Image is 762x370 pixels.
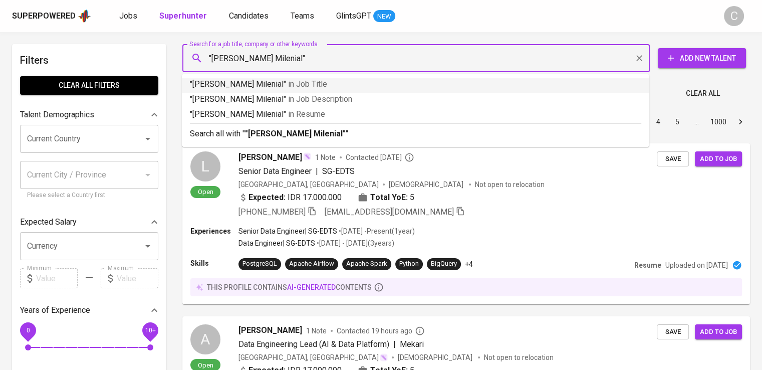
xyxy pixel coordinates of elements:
[288,109,325,119] span: in Resume
[337,226,415,236] p: • [DATE] - Present ( 1 year )
[634,260,661,270] p: Resume
[662,153,684,165] span: Save
[229,10,271,23] a: Candidates
[159,10,209,23] a: Superhunter
[665,260,728,270] p: Uploaded on [DATE]
[182,143,750,304] a: LOpen[PERSON_NAME]1 NoteContacted [DATE]Senior Data Engineer|SG-EDTS[GEOGRAPHIC_DATA], [GEOGRAPHI...
[20,300,158,320] div: Years of Experience
[36,268,78,288] input: Value
[238,179,379,190] div: [GEOGRAPHIC_DATA], [GEOGRAPHIC_DATA]
[380,353,388,361] img: magic_wand.svg
[370,192,408,204] b: Total YoE:
[399,259,419,269] div: Python
[657,151,689,167] button: Save
[238,207,306,217] span: [PHONE_NUMBER]
[145,327,155,334] span: 10+
[20,105,158,125] div: Talent Demographics
[695,324,742,340] button: Add to job
[20,216,77,228] p: Expected Salary
[291,11,314,21] span: Teams
[316,165,318,177] span: |
[238,238,315,248] p: Data Engineer | SG-EDTS
[465,259,473,269] p: +4
[20,109,94,121] p: Talent Demographics
[666,52,738,65] span: Add New Talent
[724,6,744,26] div: C
[415,326,425,336] svg: By Batam recruiter
[190,151,220,181] div: L
[315,238,394,248] p: • [DATE] - [DATE] ( 3 years )
[410,192,414,204] span: 5
[398,352,474,362] span: [DEMOGRAPHIC_DATA]
[194,361,217,369] span: Open
[20,212,158,232] div: Expected Salary
[27,191,151,201] p: Please select a Country first
[119,11,137,21] span: Jobs
[20,304,90,316] p: Years of Experience
[669,114,685,130] button: Go to page 5
[288,79,327,89] span: in Job Title
[389,179,465,190] span: [DEMOGRAPHIC_DATA]
[657,324,689,340] button: Save
[190,108,641,120] p: "[PERSON_NAME] Milenial"
[650,114,666,130] button: Go to page 4
[238,166,312,176] span: Senior Data Engineer
[194,188,217,196] span: Open
[682,84,724,103] button: Clear All
[190,93,641,105] p: "[PERSON_NAME] Milenial"
[315,152,336,162] span: 1 Note
[289,259,334,269] div: Apache Airflow
[291,10,316,23] a: Teams
[732,114,748,130] button: Go to next page
[26,327,30,334] span: 0
[695,151,742,167] button: Add to job
[12,11,76,22] div: Superpowered
[686,87,720,100] span: Clear All
[322,166,355,176] span: SG-EDTS
[190,324,220,354] div: A
[573,114,750,130] nav: pagination navigation
[238,151,302,163] span: [PERSON_NAME]
[431,259,457,269] div: BigQuery
[245,129,346,138] b: "[PERSON_NAME] Milenial"
[287,283,336,291] span: AI-generated
[190,258,238,268] p: Skills
[475,179,545,190] p: Not open to relocation
[484,352,554,362] p: Not open to relocation
[190,226,238,236] p: Experiences
[141,239,155,253] button: Open
[159,11,207,21] b: Superhunter
[238,352,388,362] div: [GEOGRAPHIC_DATA], [GEOGRAPHIC_DATA]
[346,152,414,162] span: Contacted [DATE]
[346,259,387,269] div: Apache Spark
[662,326,684,338] span: Save
[242,259,277,269] div: PostgreSQL
[306,326,327,336] span: 1 Note
[336,10,395,23] a: GlintsGPT NEW
[688,117,704,127] div: …
[229,11,269,21] span: Candidates
[700,153,737,165] span: Add to job
[373,12,395,22] span: NEW
[325,207,454,217] span: [EMAIL_ADDRESS][DOMAIN_NAME]
[404,152,414,162] svg: By Batam recruiter
[288,94,352,104] span: in Job Description
[248,192,286,204] b: Expected:
[238,192,342,204] div: IDR 17.000.000
[707,114,729,130] button: Go to page 1000
[400,339,424,349] span: Mekari
[238,226,337,236] p: Senior Data Engineer | SG-EDTS
[393,338,396,350] span: |
[119,10,139,23] a: Jobs
[238,339,389,349] span: Data Engineering Lead (AI & Data Platform)
[658,48,746,68] button: Add New Talent
[303,152,311,160] img: magic_wand.svg
[78,9,91,24] img: app logo
[336,11,371,21] span: GlintsGPT
[20,52,158,68] h6: Filters
[141,132,155,146] button: Open
[190,128,641,140] p: Search all with " "
[238,324,302,336] span: [PERSON_NAME]
[28,79,150,92] span: Clear All filters
[337,326,425,336] span: Contacted 19 hours ago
